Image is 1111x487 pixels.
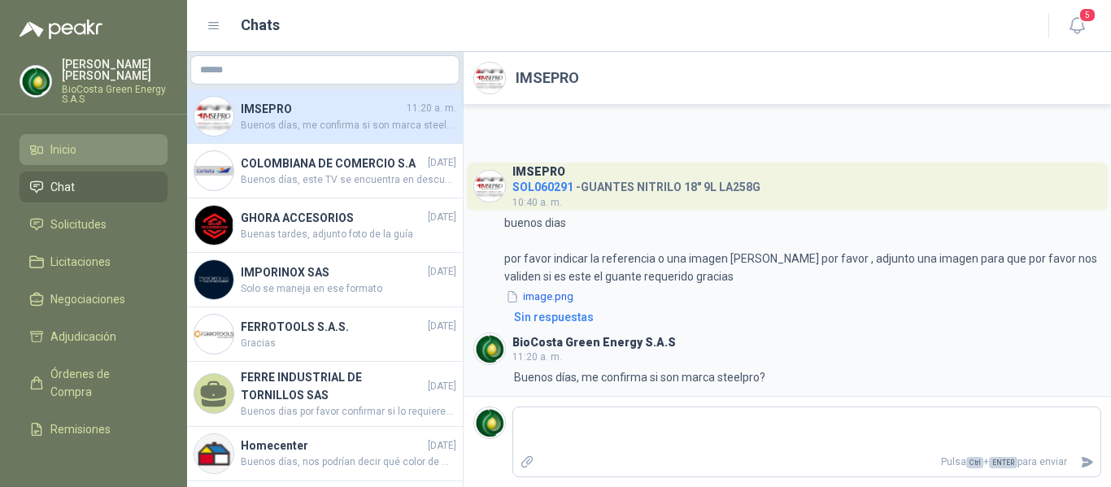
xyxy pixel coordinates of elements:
a: Solicitudes [20,209,168,240]
span: 11:20 a. m. [407,101,456,116]
a: Company LogoCOLOMBIANA DE COMERCIO S.A[DATE]Buenos días, este TV se encuentra en descuento hasta ... [187,144,463,198]
p: BioCosta Green Energy S.A.S [62,85,168,104]
span: Buenos días, este TV se encuentra en descuento hasta el día de [DATE] que es fin de mes. Quedamos... [241,172,456,188]
h4: - GUANTES NITRILO 18" 9L LA258G [512,176,760,192]
a: Adjudicación [20,321,168,352]
h4: FERRE INDUSTRIAL DE TORNILLOS SAS [241,368,425,404]
span: Buenos días, me confirma si son marca steelpro? [241,118,456,133]
img: Company Logo [474,407,505,438]
h4: IMSEPRO [241,100,403,118]
span: Solicitudes [50,215,107,233]
a: Company LogoIMPORINOX SAS[DATE]Solo se maneja en ese formato [187,253,463,307]
div: Sin respuestas [514,308,594,326]
span: Adjudicación [50,328,116,346]
a: Chat [20,172,168,202]
img: Company Logo [474,333,505,364]
span: 10:40 a. m. [512,197,562,208]
img: Company Logo [194,97,233,136]
span: ENTER [989,457,1017,468]
a: Inicio [20,134,168,165]
img: Company Logo [474,171,505,202]
span: Buenas tardes, adjunto foto de la guía [241,227,456,242]
a: Sin respuestas [511,308,1101,326]
span: Remisiones [50,420,111,438]
a: FERRE INDUSTRIAL DE TORNILLOS SAS[DATE]Buenos dias por favor confirmar si lo requieren en color e... [187,362,463,427]
span: 11:20 a. m. [512,351,562,363]
img: Company Logo [194,206,233,245]
img: Company Logo [194,260,233,299]
span: 5 [1078,7,1096,23]
span: [DATE] [428,210,456,225]
span: Solo se maneja en ese formato [241,281,456,297]
span: Licitaciones [50,253,111,271]
span: Inicio [50,141,76,159]
span: Negociaciones [50,290,125,308]
span: Gracias [241,336,456,351]
button: 5 [1062,11,1091,41]
span: Órdenes de Compra [50,365,152,401]
p: Buenos días, me confirma si son marca steelpro? [514,368,765,386]
a: Remisiones [20,414,168,445]
img: Company Logo [194,151,233,190]
a: Company LogoIMSEPRO11:20 a. m.Buenos días, me confirma si son marca steelpro? [187,89,463,144]
span: Buenos días, nos podrían decir qué color de marcador están buscando por favor. [241,454,456,470]
h4: COLOMBIANA DE COMERCIO S.A [241,154,425,172]
img: Company Logo [474,63,505,93]
h4: FERROTOOLS S.A.S. [241,318,425,336]
h3: IMSEPRO [512,167,565,176]
h1: Chats [241,14,280,37]
button: image.png [504,289,575,306]
button: Enviar [1074,448,1100,476]
h2: IMSEPRO [516,67,579,89]
a: Negociaciones [20,284,168,315]
span: [DATE] [428,264,456,280]
img: Company Logo [194,434,233,473]
h3: BioCosta Green Energy S.A.S [512,338,676,347]
p: Pulsa + para enviar [541,448,1074,476]
img: Logo peakr [20,20,102,39]
a: Licitaciones [20,246,168,277]
h4: IMPORINOX SAS [241,263,425,281]
h4: Homecenter [241,437,425,454]
p: [PERSON_NAME] [PERSON_NAME] [62,59,168,81]
p: buenos dias por favor indicar la referencia o una imagen [PERSON_NAME] por favor , adjunto una im... [504,214,1101,285]
label: Adjuntar archivos [513,448,541,476]
a: Company LogoGHORA ACCESORIOS[DATE]Buenas tardes, adjunto foto de la guía [187,198,463,253]
h4: GHORA ACCESORIOS [241,209,425,227]
img: Company Logo [20,66,51,97]
span: [DATE] [428,155,456,171]
span: [DATE] [428,319,456,334]
span: [DATE] [428,379,456,394]
a: Órdenes de Compra [20,359,168,407]
span: [DATE] [428,438,456,454]
span: Buenos dias por favor confirmar si lo requieren en color especifico ? [241,404,456,420]
a: Company LogoHomecenter[DATE]Buenos días, nos podrían decir qué color de marcador están buscando p... [187,427,463,481]
span: SOL060291 [512,180,573,193]
a: Company LogoFERROTOOLS S.A.S.[DATE]Gracias [187,307,463,362]
span: Ctrl [966,457,983,468]
img: Company Logo [194,315,233,354]
span: Chat [50,178,75,196]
